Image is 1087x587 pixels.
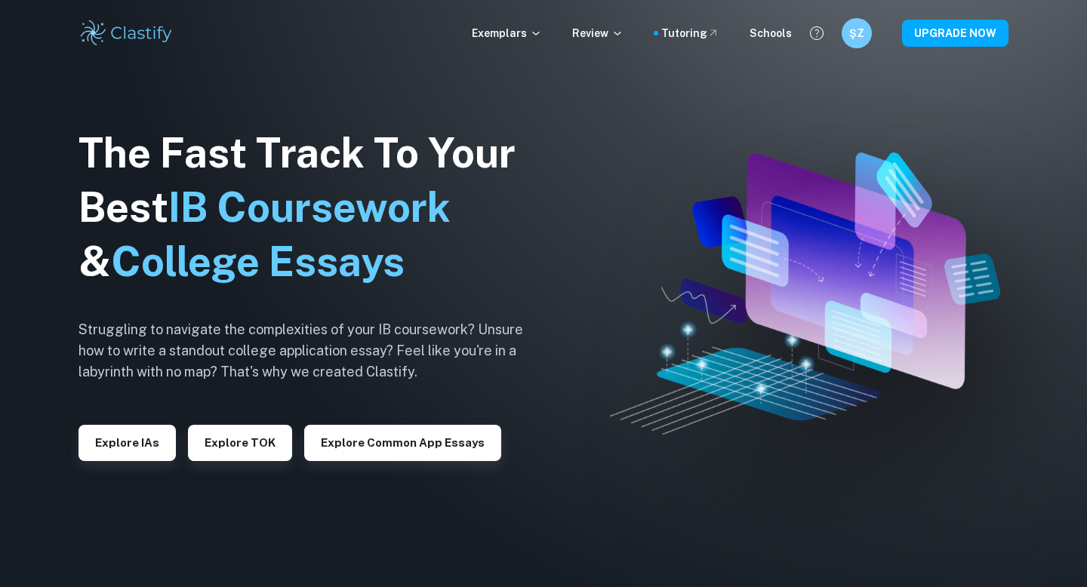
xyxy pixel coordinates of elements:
[842,18,872,48] button: ŞZ
[79,435,176,449] a: Explore IAs
[79,425,176,461] button: Explore IAs
[304,435,501,449] a: Explore Common App essays
[848,25,866,41] h6: ŞZ
[304,425,501,461] button: Explore Common App essays
[79,18,174,48] img: Clastify logo
[188,425,292,461] button: Explore TOK
[188,435,292,449] a: Explore TOK
[610,152,1000,434] img: Clastify hero
[79,126,547,289] h1: The Fast Track To Your Best &
[804,20,830,46] button: Help and Feedback
[572,25,624,41] p: Review
[661,25,719,41] a: Tutoring
[750,25,792,41] a: Schools
[168,183,451,231] span: IB Coursework
[79,319,547,383] h6: Struggling to navigate the complexities of your IB coursework? Unsure how to write a standout col...
[472,25,542,41] p: Exemplars
[902,20,1008,47] button: UPGRADE NOW
[111,238,405,285] span: College Essays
